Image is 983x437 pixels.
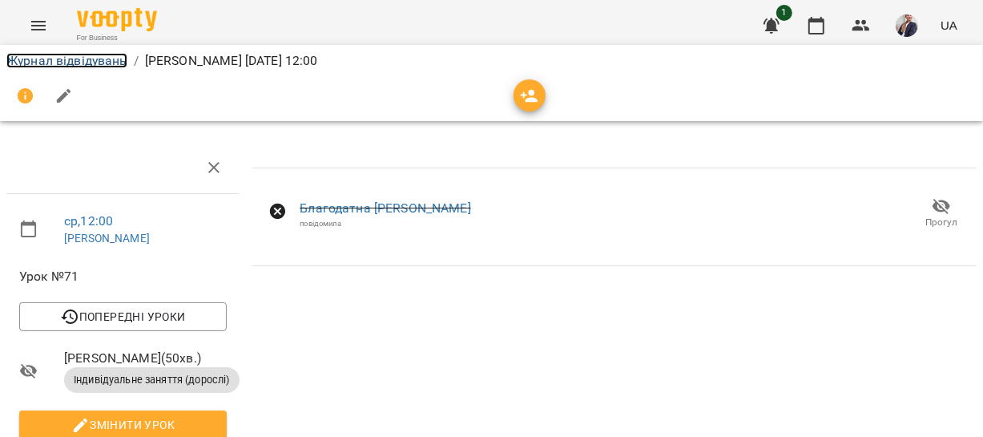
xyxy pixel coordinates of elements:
[896,14,918,37] img: 0c706f5057204141c24d13b3d2beadb5.jpg
[64,213,113,229] a: ср , 12:00
[934,10,964,40] button: UA
[776,5,792,21] span: 1
[145,51,318,71] p: [PERSON_NAME] [DATE] 12:00
[77,33,157,43] span: For Business
[32,307,214,326] span: Попередні уроки
[19,6,58,45] button: Menu
[77,8,157,31] img: Voopty Logo
[64,232,150,245] a: [PERSON_NAME]
[6,51,977,71] nav: breadcrumb
[134,51,139,71] li: /
[64,373,240,387] span: Індивідуальне заняття (дорослі)
[64,349,227,368] span: [PERSON_NAME] ( 50 хв. )
[19,302,227,331] button: Попередні уроки
[925,216,957,229] span: Прогул
[300,200,471,216] a: Благодатна [PERSON_NAME]
[941,17,957,34] span: UA
[300,218,471,229] div: повідомила
[6,53,127,68] a: Журнал відвідувань
[909,191,973,236] button: Прогул
[19,267,227,286] span: Урок №71
[32,415,214,435] span: Змінити урок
